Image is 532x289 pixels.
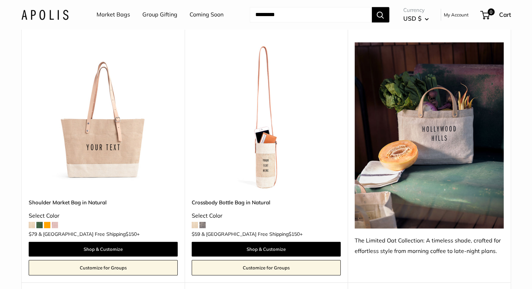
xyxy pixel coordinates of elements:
[29,260,178,275] a: Customize for Groups
[201,232,303,237] span: & [GEOGRAPHIC_DATA] Free Shipping +
[403,13,429,24] button: USD $
[192,198,341,206] a: Crossbody Bottle Bag in Natural
[29,42,178,191] a: Shoulder Market Bag in NaturalShoulder Market Bag in Natural
[487,8,494,15] span: 0
[192,211,341,221] div: Select Color
[21,9,69,20] img: Apolis
[192,42,341,191] a: description_Our first Crossbody Bottle Bagdescription_Effortless Style
[192,260,341,275] a: Customize for Groups
[190,9,224,20] a: Coming Soon
[372,7,389,22] button: Search
[126,231,137,237] span: $150
[499,11,511,18] span: Cart
[403,5,429,15] span: Currency
[481,9,511,20] a: 0 Cart
[289,231,300,237] span: $150
[192,42,341,191] img: description_Our first Crossbody Bottle Bag
[29,242,178,256] a: Shop & Customize
[192,242,341,256] a: Shop & Customize
[192,231,200,237] span: $59
[250,7,372,22] input: Search...
[355,235,504,256] div: The Limited Oat Collection: A timeless shade, crafted for effortless style from morning coffee to...
[444,10,469,19] a: My Account
[29,42,178,191] img: Shoulder Market Bag in Natural
[142,9,177,20] a: Group Gifting
[403,15,421,22] span: USD $
[97,9,130,20] a: Market Bags
[355,42,504,229] img: The Limited Oat Collection: A timeless shade, crafted for effortless style from morning coffee to...
[29,231,37,237] span: $79
[29,198,178,206] a: Shoulder Market Bag in Natural
[38,232,140,237] span: & [GEOGRAPHIC_DATA] Free Shipping +
[29,211,178,221] div: Select Color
